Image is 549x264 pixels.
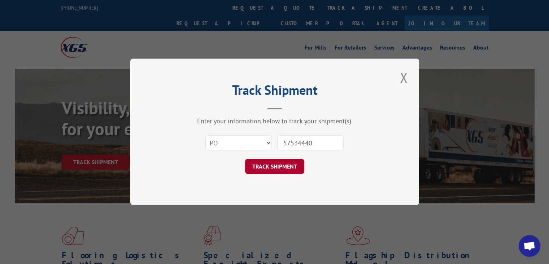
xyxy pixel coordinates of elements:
[398,68,410,88] button: Close modal
[166,85,383,99] h2: Track Shipment
[245,159,304,174] button: TRACK SHIPMENT
[166,117,383,125] div: Enter your information below to track your shipment(s).
[277,136,344,151] input: Number(s)
[519,235,540,257] a: Open chat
